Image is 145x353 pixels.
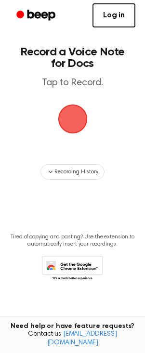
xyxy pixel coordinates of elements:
[47,331,117,346] a: [EMAIL_ADDRESS][DOMAIN_NAME]
[6,330,139,347] span: Contact us
[54,168,98,176] span: Recording History
[58,105,87,133] img: Beep Logo
[8,234,137,248] p: Tired of copying and pasting? Use the extension to automatically insert your recordings.
[10,6,64,25] a: Beep
[17,77,128,89] p: Tap to Record.
[17,46,128,69] h1: Record a Voice Note for Docs
[40,164,104,180] button: Recording History
[92,3,135,27] a: Log in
